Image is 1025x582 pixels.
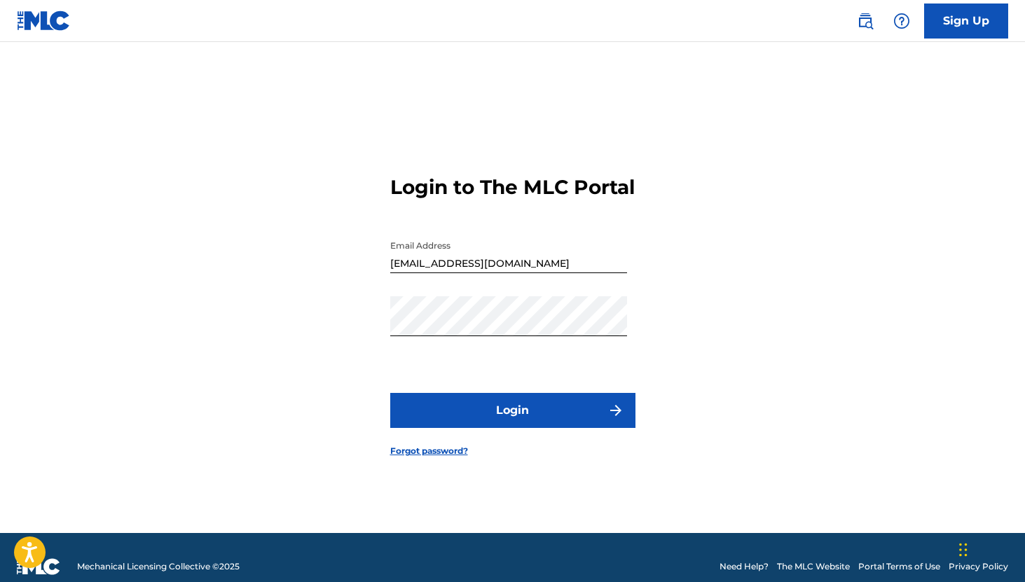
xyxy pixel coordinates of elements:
[720,560,769,573] a: Need Help?
[888,7,916,35] div: Help
[607,402,624,419] img: f7272a7cc735f4ea7f67.svg
[77,560,240,573] span: Mechanical Licensing Collective © 2025
[858,560,940,573] a: Portal Terms of Use
[390,393,635,428] button: Login
[857,13,874,29] img: search
[959,529,968,571] div: Drag
[851,7,879,35] a: Public Search
[17,558,60,575] img: logo
[17,11,71,31] img: MLC Logo
[924,4,1008,39] a: Sign Up
[955,515,1025,582] iframe: Chat Widget
[893,13,910,29] img: help
[777,560,850,573] a: The MLC Website
[390,445,468,457] a: Forgot password?
[390,175,635,200] h3: Login to The MLC Portal
[949,560,1008,573] a: Privacy Policy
